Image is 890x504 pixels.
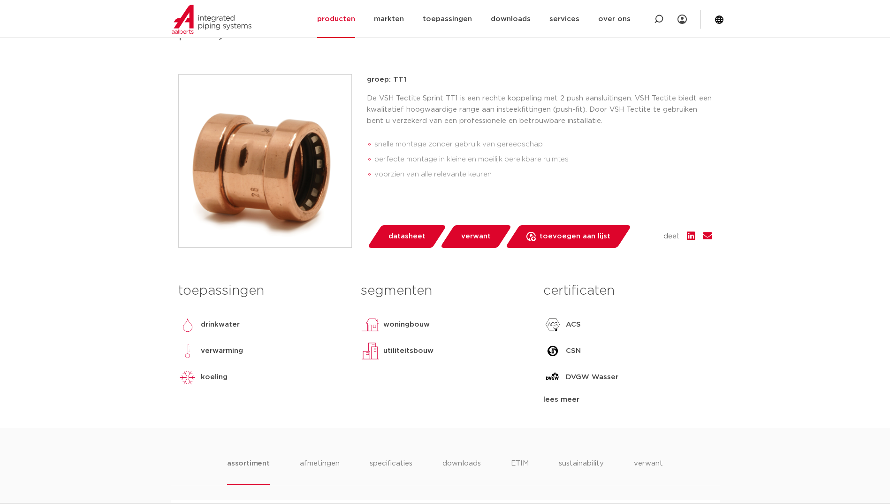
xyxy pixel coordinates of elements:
p: CSN [566,345,581,357]
li: snelle montage zonder gebruik van gereedschap [374,137,712,152]
p: ACS [566,319,581,330]
img: drinkwater [178,315,197,334]
p: verwarming [201,345,243,357]
img: ACS [543,315,562,334]
span: deel: [663,231,679,242]
h3: certificaten [543,282,712,300]
li: sustainability [559,458,604,485]
p: DVGW Wasser [566,372,618,383]
p: koeling [201,372,228,383]
h3: toepassingen [178,282,347,300]
a: verwant [440,225,512,248]
img: koeling [178,368,197,387]
p: De VSH Tectite Sprint TT1 is een rechte koppeling met 2 push aansluitingen. VSH Tectite biedt een... [367,93,712,127]
span: datasheet [388,229,426,244]
li: specificaties [370,458,412,485]
li: downloads [442,458,481,485]
li: perfecte montage in kleine en moeilijk bereikbare ruimtes [374,152,712,167]
img: verwarming [178,342,197,360]
img: CSN [543,342,562,360]
p: utiliteitsbouw [383,345,434,357]
h3: segmenten [361,282,529,300]
li: assortiment [227,458,270,485]
a: datasheet [367,225,447,248]
li: afmetingen [300,458,340,485]
p: woningbouw [383,319,430,330]
li: voorzien van alle relevante keuren [374,167,712,182]
p: groep: TT1 [367,74,712,85]
img: Product Image for VSH Tectite Sprint rechte koppeling (2 x push) [179,75,351,247]
div: lees meer [543,394,712,405]
p: drinkwater [201,319,240,330]
span: toevoegen aan lijst [540,229,610,244]
img: woningbouw [361,315,380,334]
img: DVGW Wasser [543,368,562,387]
li: ETIM [511,458,529,485]
img: utiliteitsbouw [361,342,380,360]
span: verwant [461,229,491,244]
li: verwant [634,458,663,485]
